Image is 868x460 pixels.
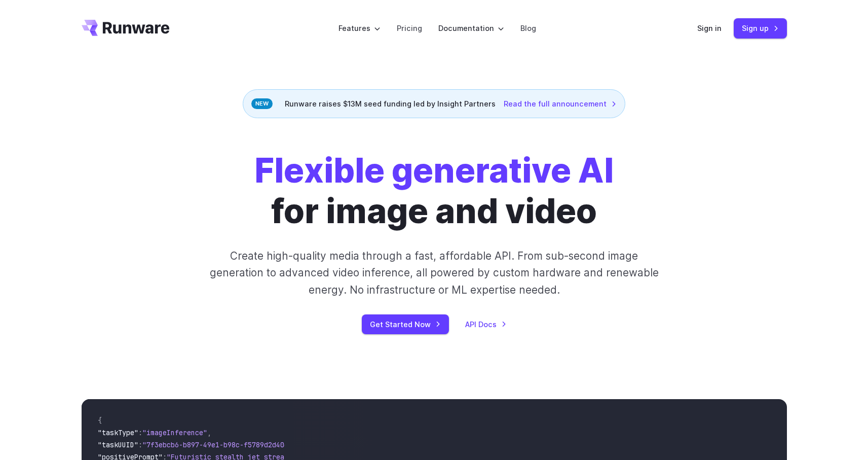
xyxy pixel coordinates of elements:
a: API Docs [465,319,507,330]
strong: Flexible generative AI [254,150,614,191]
span: "imageInference" [142,428,207,437]
span: "taskType" [98,428,138,437]
h1: for image and video [254,151,614,231]
span: { [98,416,102,425]
a: Go to / [82,20,170,36]
span: : [138,440,142,449]
span: "7f3ebcb6-b897-49e1-b98c-f5789d2d40d7" [142,440,296,449]
span: "taskUUID" [98,440,138,449]
a: Get Started Now [362,314,449,334]
span: , [207,428,211,437]
span: : [138,428,142,437]
p: Create high-quality media through a fast, affordable API. From sub-second image generation to adv... [208,247,660,298]
a: Blog [520,22,536,34]
a: Read the full announcement [504,98,617,110]
label: Documentation [438,22,504,34]
a: Sign up [734,18,787,38]
label: Features [338,22,381,34]
a: Pricing [397,22,422,34]
a: Sign in [697,22,722,34]
div: Runware raises $13M seed funding led by Insight Partners [243,89,625,118]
